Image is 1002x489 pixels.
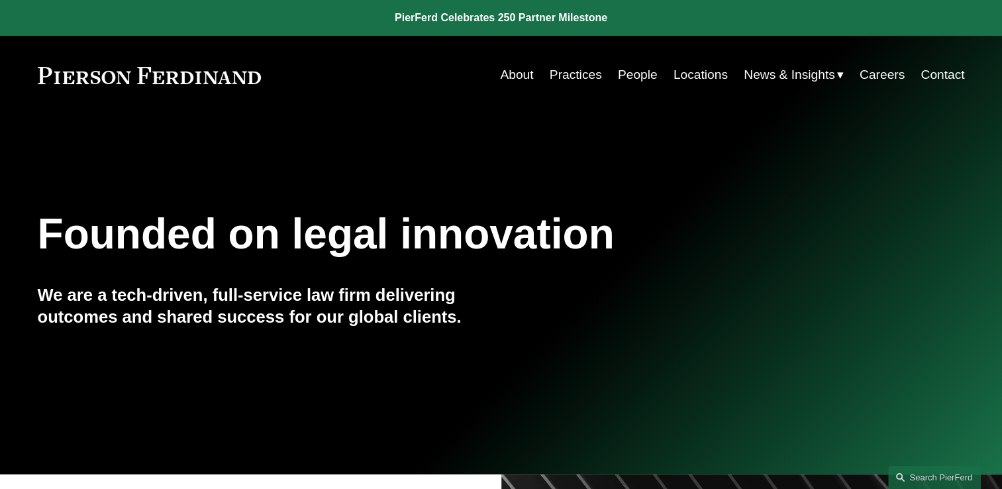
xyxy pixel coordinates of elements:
h1: Founded on legal innovation [38,210,811,258]
a: folder dropdown [744,62,844,87]
span: News & Insights [744,64,835,87]
a: Contact [921,62,964,87]
h4: We are a tech-driven, full-service law firm delivering outcomes and shared success for our global... [38,284,501,327]
a: People [618,62,658,87]
a: Careers [860,62,905,87]
a: Practices [550,62,602,87]
a: Locations [674,62,728,87]
a: Search this site [888,466,981,489]
a: About [500,62,533,87]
